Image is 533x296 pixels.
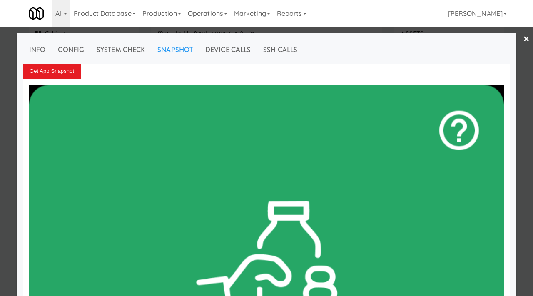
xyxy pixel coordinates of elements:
button: Get App Snapshot [23,64,81,79]
a: System Check [90,40,151,60]
a: SSH Calls [257,40,304,60]
a: Info [23,40,52,60]
a: × [523,27,530,52]
a: Snapshot [151,40,199,60]
a: Device Calls [199,40,257,60]
a: Config [52,40,90,60]
img: Micromart [29,6,44,21]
